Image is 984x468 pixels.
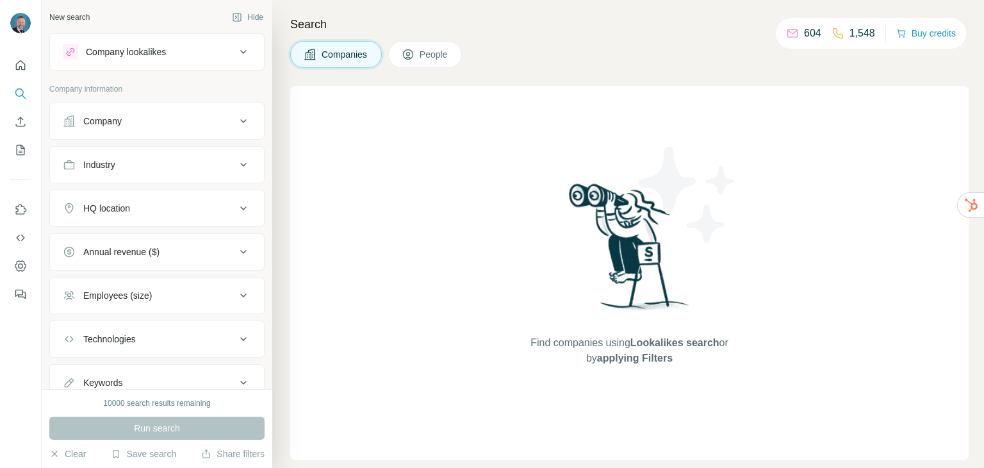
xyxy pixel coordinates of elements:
button: Company [50,106,264,137]
span: Find companies using or by [527,335,732,366]
button: Enrich CSV [10,110,31,133]
h4: Search [290,15,969,33]
img: Surfe Illustration - Woman searching with binoculars [563,180,696,323]
div: Technologies [83,333,136,346]
div: Employees (size) [83,289,152,302]
button: Company lookalikes [50,37,264,67]
button: Keywords [50,367,264,398]
p: 1,548 [849,26,875,41]
div: Company lookalikes [86,46,166,58]
button: Dashboard [10,255,31,278]
button: HQ location [50,193,264,224]
button: Search [10,82,31,105]
div: Industry [83,158,115,171]
span: Companies [322,48,368,61]
img: Avatar [10,13,31,33]
button: Technologies [50,324,264,355]
span: People [420,48,449,61]
button: Annual revenue ($) [50,237,264,267]
button: Employees (size) [50,280,264,311]
div: 10000 search results remaining [103,397,210,409]
div: HQ location [83,202,130,215]
button: Save search [111,447,176,460]
button: Clear [49,447,86,460]
button: Share filters [201,447,265,460]
button: Buy credits [896,24,956,42]
span: applying Filters [597,353,673,364]
button: Use Surfe on LinkedIn [10,198,31,221]
span: Lookalikes search [630,337,719,348]
button: Feedback [10,283,31,306]
button: Use Surfe API [10,226,31,249]
p: 604 [804,26,821,41]
div: Annual revenue ($) [83,246,160,258]
button: My lists [10,138,31,162]
p: Company information [49,83,265,95]
div: Keywords [83,376,122,389]
button: Industry [50,149,264,180]
button: Hide [223,8,272,27]
div: New search [49,12,90,23]
button: Quick start [10,54,31,77]
img: Surfe Illustration - Stars [630,137,745,253]
div: Company [83,115,122,128]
